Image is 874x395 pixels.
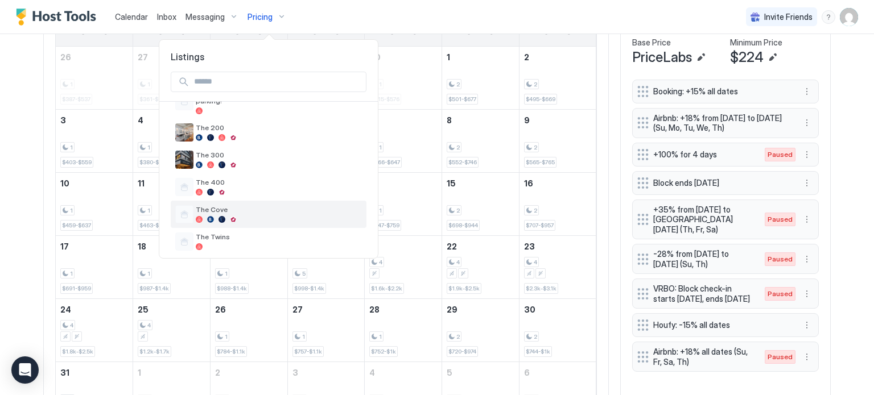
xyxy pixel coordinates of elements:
span: The 400 [196,178,362,186]
span: The Twins [196,232,362,241]
span: Listings [159,51,378,63]
span: The 300 [196,151,362,159]
div: listing image [175,151,193,169]
span: The 200 [196,123,362,132]
input: Input Field [189,72,366,92]
span: The Cove [196,205,362,214]
div: Open Intercom Messenger [11,356,39,384]
div: listing image [175,123,193,142]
